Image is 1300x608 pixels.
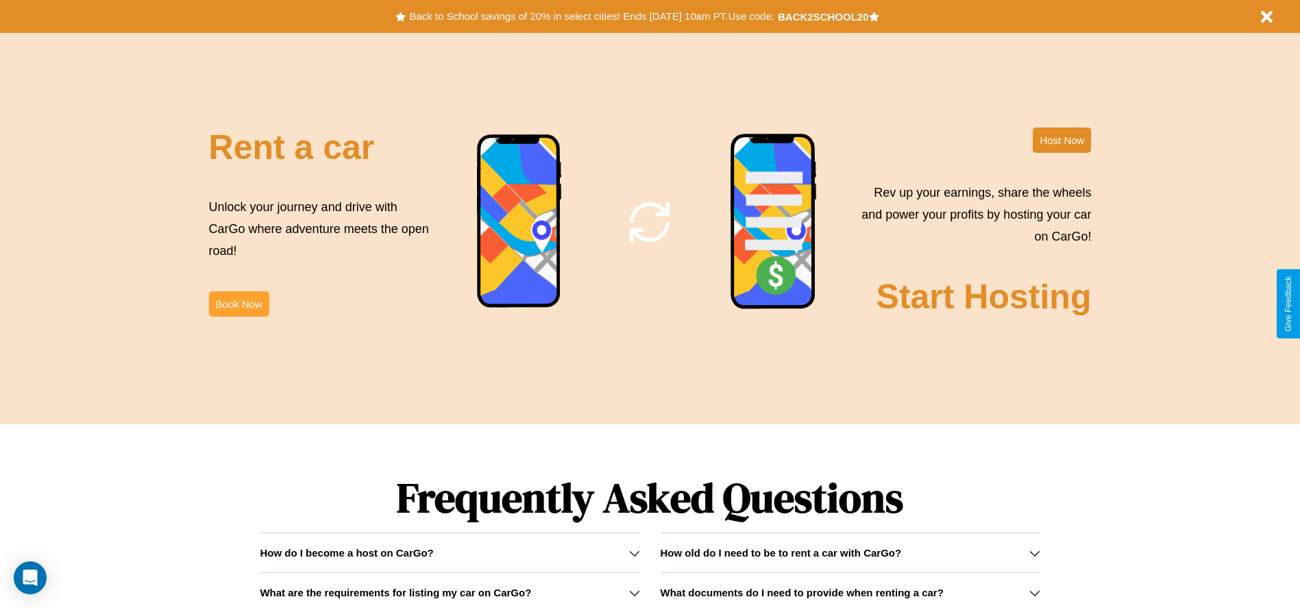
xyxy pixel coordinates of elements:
[209,196,434,263] p: Unlock your journey and drive with CarGo where adventure meets the open road!
[406,7,777,26] button: Back to School savings of 20% in select cities! Ends [DATE] 10am PT.Use code:
[260,587,531,598] h3: What are the requirements for listing my car on CarGo?
[876,277,1092,317] h2: Start Hosting
[260,463,1040,533] h1: Frequently Asked Questions
[778,11,869,23] b: BACK2SCHOOL20
[661,587,944,598] h3: What documents do I need to provide when renting a car?
[14,561,47,594] div: Open Intercom Messenger
[1033,127,1091,153] button: Host Now
[661,547,902,559] h3: How old do I need to be to rent a car with CarGo?
[209,127,375,167] h2: Rent a car
[476,134,563,310] img: phone
[1284,276,1293,332] div: Give Feedback
[260,547,433,559] h3: How do I become a host on CarGo?
[853,182,1091,248] p: Rev up your earnings, share the wheels and power your profits by hosting your car on CarGo!
[730,133,818,311] img: phone
[209,291,269,317] button: Book Now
